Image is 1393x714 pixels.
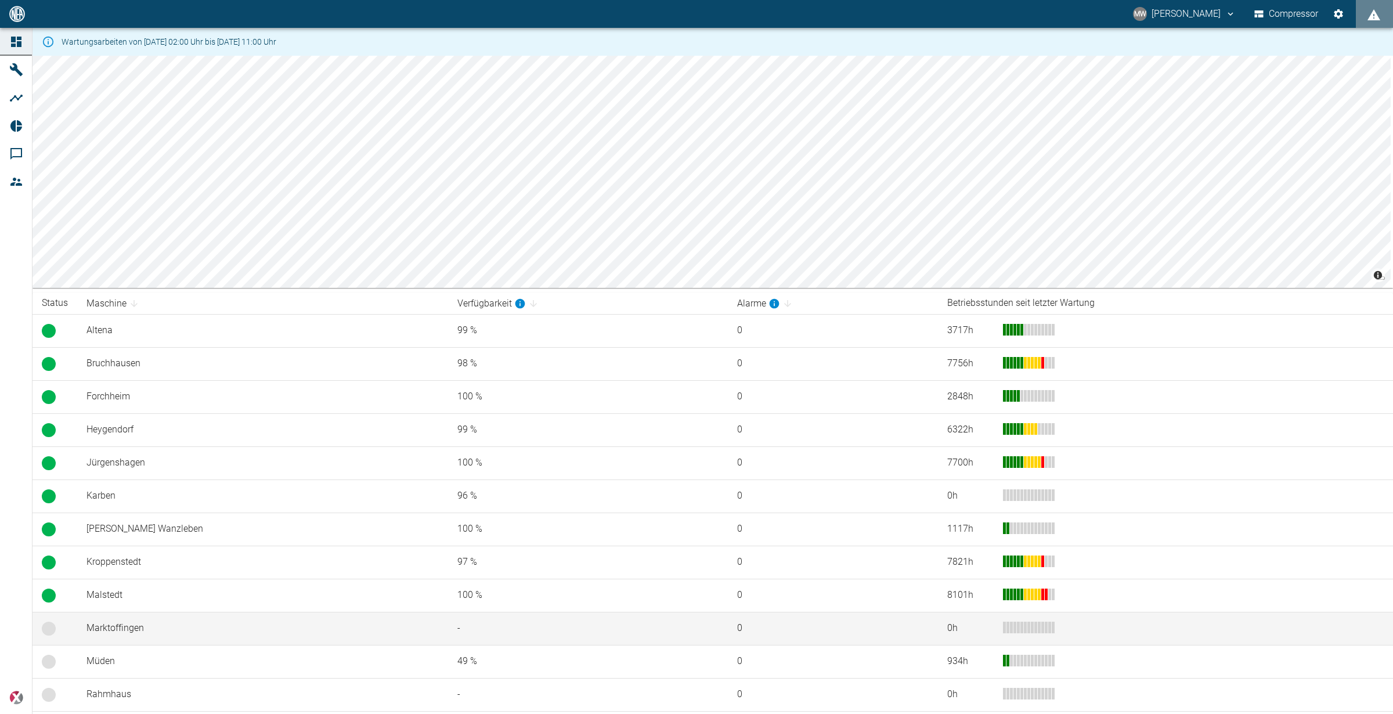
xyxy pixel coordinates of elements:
button: Compressor [1252,3,1321,24]
img: Xplore Logo [9,691,23,705]
td: 100 % [448,380,728,413]
td: 97 % [448,546,728,579]
td: 100 % [448,513,728,546]
img: logo [8,6,26,21]
td: Altena [77,314,448,347]
td: Müden [77,645,448,678]
div: 3717 h [947,324,994,337]
button: Einstellungen [1328,3,1349,24]
button: markus.wilshusen@arcanum-energy.de [1131,3,1237,24]
td: 0 [728,513,938,546]
td: 0 [728,479,938,513]
td: 0 [728,645,938,678]
span: Maschine [86,297,142,311]
td: 0 [728,579,938,612]
div: 6322 h [947,423,994,437]
td: 0 [728,413,938,446]
td: Marktoffingen [77,612,448,645]
td: 99 % [448,413,728,446]
span: Betrieb [42,456,56,470]
td: Kroppenstedt [77,546,448,579]
div: Wartungsarbeiten von [DATE] 02:00 Uhr bis [DATE] 11:00 Uhr [62,31,276,52]
span: Betrieb [42,589,56,603]
span: Betrieb [42,556,56,569]
th: Betriebsstunden seit letzter Wartung [938,293,1393,314]
td: 0 [728,314,938,347]
span: Keine Daten [42,622,56,636]
span: Betrieb [42,390,56,404]
span: Betrieb [42,489,56,503]
td: [PERSON_NAME] Wanzleben [77,513,448,546]
td: Bruchhausen [77,347,448,380]
canvas: Map [33,56,1391,288]
span: Keine Daten [42,655,56,669]
td: - [448,678,728,711]
div: 7821 h [947,556,994,569]
div: 7756 h [947,357,994,370]
td: Malstedt [77,579,448,612]
span: Keine Daten [42,688,56,702]
div: 7700 h [947,456,994,470]
td: 0 [728,546,938,579]
div: berechnet für die letzten 7 Tage [737,297,780,311]
span: Betrieb [42,423,56,437]
td: 0 [728,678,938,711]
td: - [448,612,728,645]
td: 0 [728,347,938,380]
td: Jürgenshagen [77,446,448,479]
div: 8101 h [947,589,994,602]
td: Forchheim [77,380,448,413]
td: 0 [728,446,938,479]
td: Heygendorf [77,413,448,446]
td: 100 % [448,579,728,612]
span: Betrieb [42,522,56,536]
td: 100 % [448,446,728,479]
div: 0 h [947,622,994,635]
td: 99 % [448,314,728,347]
td: 98 % [448,347,728,380]
td: 96 % [448,479,728,513]
span: Betrieb [42,357,56,371]
div: 2848 h [947,390,994,403]
div: 934 h [947,655,994,668]
th: Status [33,293,77,314]
td: 0 [728,380,938,413]
td: 0 [728,612,938,645]
div: berechnet für die letzten 7 Tage [457,297,526,311]
div: 0 h [947,688,994,701]
td: Rahmhaus [77,678,448,711]
div: MW [1133,7,1147,21]
td: Karben [77,479,448,513]
td: 49 % [448,645,728,678]
div: 0 h [947,489,994,503]
div: 1117 h [947,522,994,536]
